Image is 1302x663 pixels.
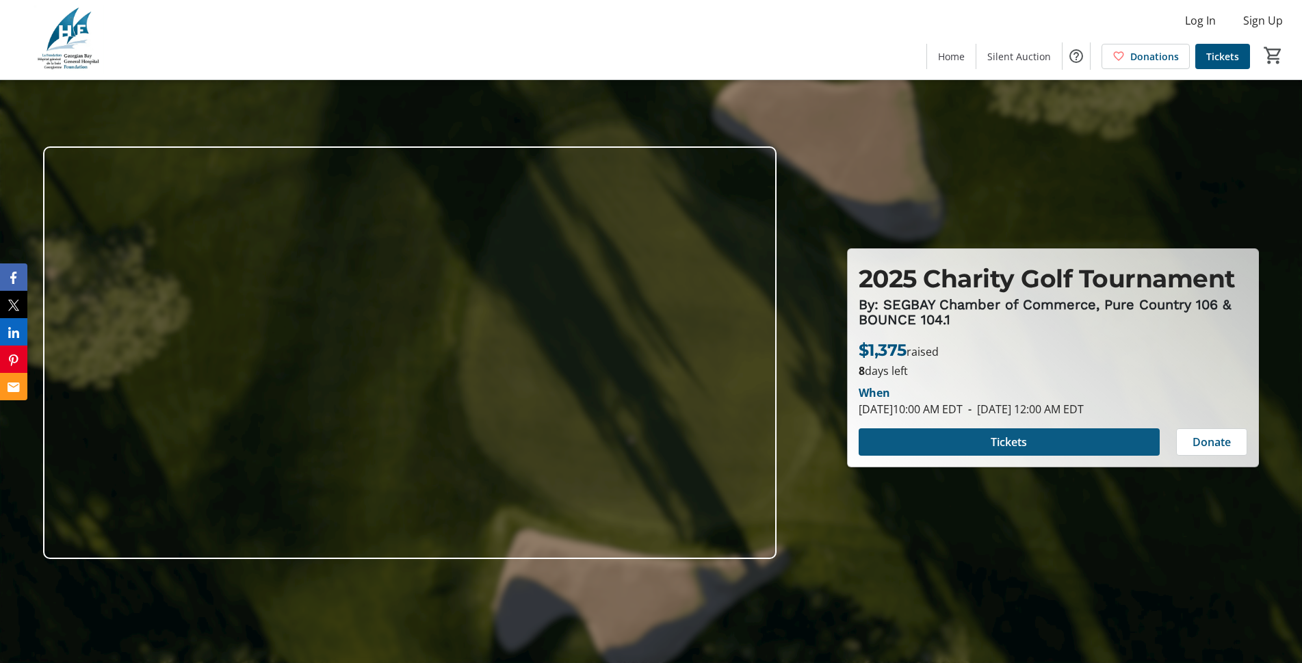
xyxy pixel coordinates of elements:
[1063,42,1090,70] button: Help
[1102,44,1190,69] a: Donations
[859,363,865,378] span: 8
[859,263,1236,294] span: 2025 Charity Golf Tournament
[927,44,976,69] a: Home
[963,402,977,417] span: -
[859,340,907,360] span: $1,375
[43,146,777,559] img: Campaign CTA Media Photo
[859,338,939,363] p: raised
[991,434,1027,450] span: Tickets
[1174,10,1227,31] button: Log In
[1195,44,1250,69] a: Tickets
[1193,434,1231,450] span: Donate
[1130,49,1179,64] span: Donations
[859,428,1160,456] button: Tickets
[8,5,130,74] img: Georgian Bay General Hospital Foundation's Logo
[1232,10,1294,31] button: Sign Up
[1185,12,1216,29] span: Log In
[859,385,890,401] div: When
[1176,428,1247,456] button: Donate
[1206,49,1239,64] span: Tickets
[963,402,1084,417] span: [DATE] 12:00 AM EDT
[1243,12,1283,29] span: Sign Up
[859,363,1247,379] p: days left
[987,49,1051,64] span: Silent Auction
[859,402,963,417] span: [DATE] 10:00 AM EDT
[976,44,1062,69] a: Silent Auction
[859,296,1236,328] span: By: SEGBAY Chamber of Commerce, Pure Country 106 & BOUNCE 104.1
[938,49,965,64] span: Home
[1261,43,1286,68] button: Cart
